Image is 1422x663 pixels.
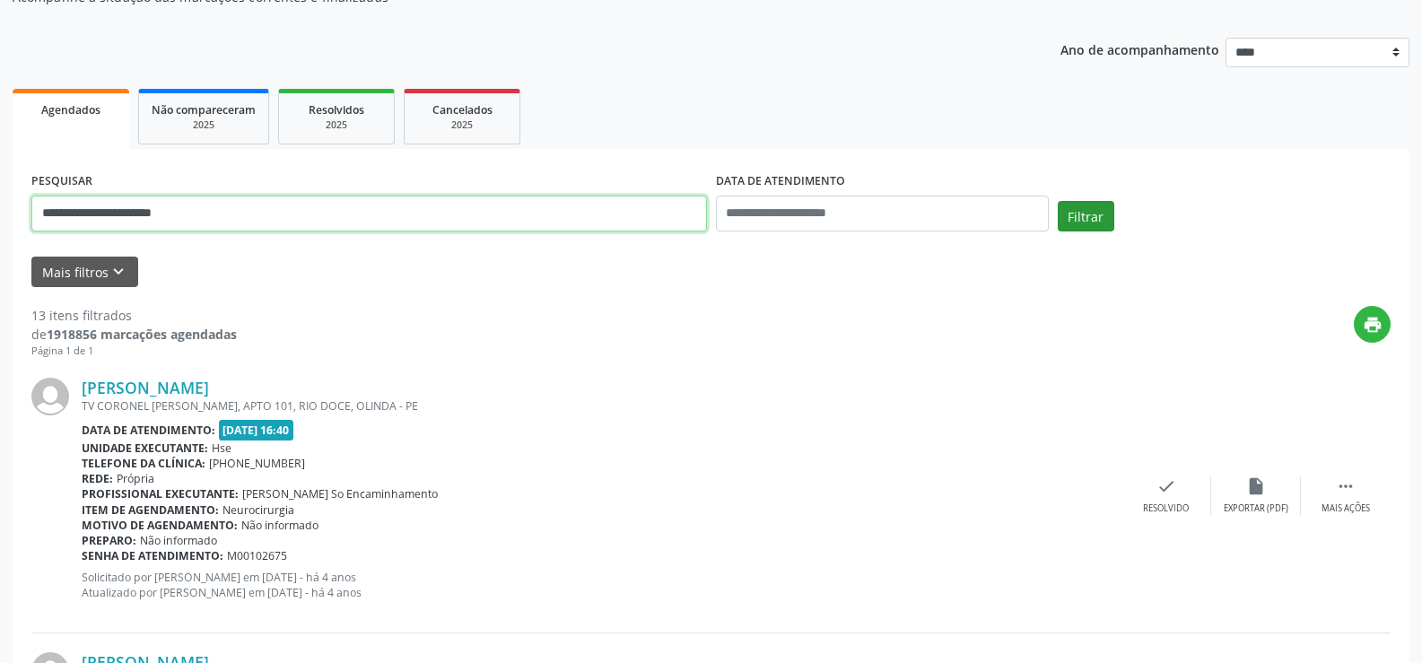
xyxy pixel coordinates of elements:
[82,456,205,471] b: Telefone da clínica:
[1060,38,1219,60] p: Ano de acompanhamento
[109,262,128,282] i: keyboard_arrow_down
[241,518,318,533] span: Não informado
[117,471,154,486] span: Própria
[82,548,223,563] b: Senha de atendimento:
[82,378,209,397] a: [PERSON_NAME]
[82,502,219,518] b: Item de agendamento:
[227,548,287,563] span: M00102675
[82,471,113,486] b: Rede:
[82,423,215,438] b: Data de atendimento:
[31,378,69,415] img: img
[1354,306,1391,343] button: print
[716,168,845,196] label: DATA DE ATENDIMENTO
[309,102,364,118] span: Resolvidos
[292,118,381,132] div: 2025
[242,486,438,502] span: [PERSON_NAME] So Encaminhamento
[41,102,100,118] span: Agendados
[31,306,237,325] div: 13 itens filtrados
[140,533,217,548] span: Não informado
[31,325,237,344] div: de
[432,102,493,118] span: Cancelados
[1058,201,1114,231] button: Filtrar
[1336,476,1356,496] i: 
[1246,476,1266,496] i: insert_drive_file
[1143,502,1189,515] div: Resolvido
[31,257,138,288] button: Mais filtroskeyboard_arrow_down
[1322,502,1370,515] div: Mais ações
[1156,476,1176,496] i: check
[212,441,231,456] span: Hse
[209,456,305,471] span: [PHONE_NUMBER]
[82,486,239,502] b: Profissional executante:
[31,168,92,196] label: PESQUISAR
[47,326,237,343] strong: 1918856 marcações agendadas
[82,518,238,533] b: Motivo de agendamento:
[417,118,507,132] div: 2025
[152,102,256,118] span: Não compareceram
[222,502,294,518] span: Neurocirurgia
[82,570,1121,600] p: Solicitado por [PERSON_NAME] em [DATE] - há 4 anos Atualizado por [PERSON_NAME] em [DATE] - há 4 ...
[1363,315,1383,335] i: print
[82,533,136,548] b: Preparo:
[31,344,237,359] div: Página 1 de 1
[82,398,1121,414] div: TV CORONEL [PERSON_NAME], APTO 101, RIO DOCE, OLINDA - PE
[219,420,294,441] span: [DATE] 16:40
[82,441,208,456] b: Unidade executante:
[152,118,256,132] div: 2025
[1224,502,1288,515] div: Exportar (PDF)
